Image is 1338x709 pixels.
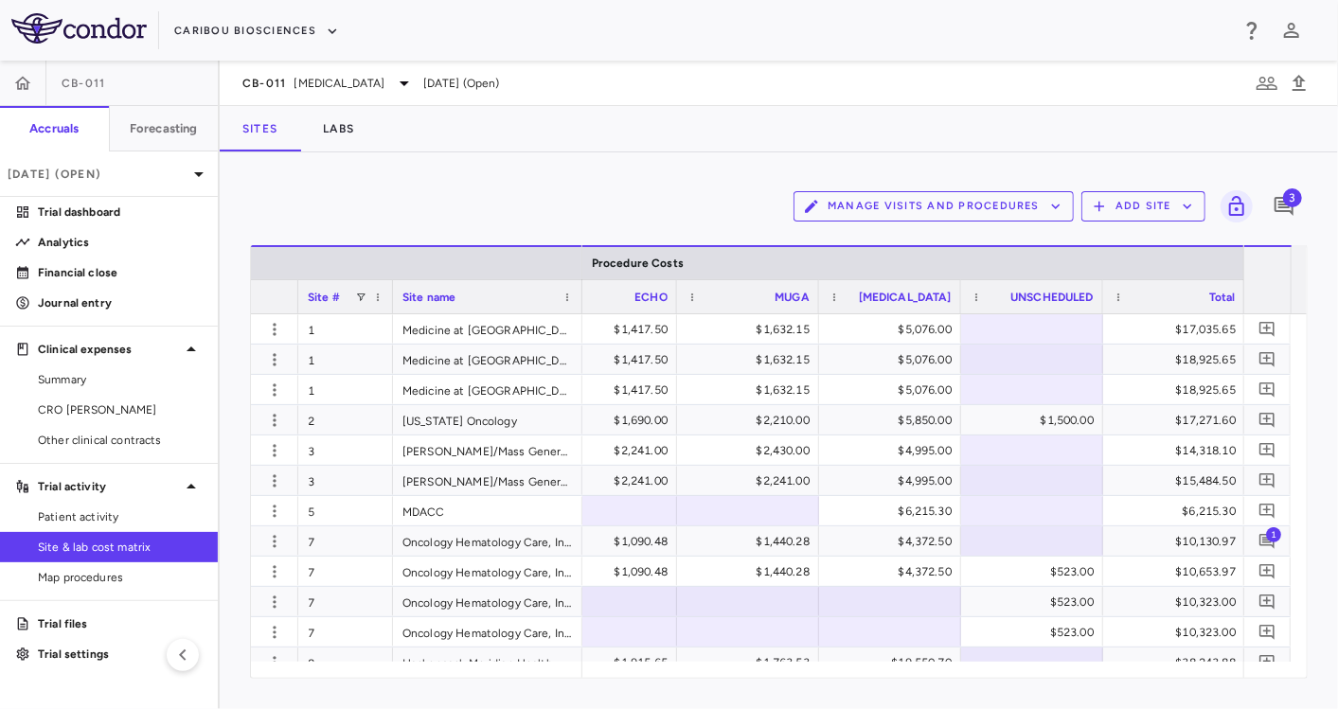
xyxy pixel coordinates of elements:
span: MUGA [775,291,810,304]
svg: Add comment [1258,411,1276,429]
div: $2,241.00 [552,466,668,496]
div: $1,440.28 [694,557,810,587]
div: 3 [298,466,393,495]
div: $1,632.15 [694,314,810,345]
div: 2 [298,405,393,434]
button: Add comment [1255,377,1280,402]
button: Add comment [1255,558,1280,584]
div: $2,210.00 [694,405,810,435]
div: $1,632.15 [694,375,810,405]
div: Medicine at [GEOGRAPHIC_DATA] ([GEOGRAPHIC_DATA]) [393,375,582,404]
div: 5 [298,496,393,525]
div: [PERSON_NAME]/Mass General [PERSON_NAME] [MEDICAL_DATA] Care, Inc [393,435,582,465]
button: Sites [220,106,300,151]
div: $2,241.00 [694,466,810,496]
div: $4,995.00 [836,435,952,466]
div: $18,925.65 [1120,375,1236,405]
div: Hackensack Meridian Health [393,647,582,677]
button: Add comment [1255,498,1280,523]
p: Analytics [38,234,203,251]
div: $1,440.28 [694,526,810,557]
div: $2,241.00 [552,435,668,466]
div: $1,500.00 [978,405,1094,435]
div: 7 [298,557,393,586]
span: Site name [402,291,455,304]
div: $5,076.00 [836,375,952,405]
button: Caribou Biosciences [174,16,339,46]
p: Trial files [38,615,203,632]
div: Oncology Hematology Care, Inc. [393,617,582,647]
button: Add comment [1255,316,1280,342]
button: Add comment [1255,649,1280,675]
span: [DATE] (Open) [423,75,500,92]
span: Total [1209,291,1236,304]
span: Map procedures [38,569,203,586]
div: Oncology Hematology Care, Inc. [393,587,582,616]
div: 1 [298,345,393,374]
div: $17,271.60 [1120,405,1236,435]
p: Clinical expenses [38,341,180,358]
div: $523.00 [978,557,1094,587]
p: Trial activity [38,478,180,495]
img: logo-full-BYUhSk78.svg [11,13,147,44]
div: 1 [298,314,393,344]
svg: Add comment [1258,350,1276,368]
button: Add comment [1255,437,1280,463]
div: Oncology Hematology Care, Inc. [393,526,582,556]
span: [MEDICAL_DATA] [859,291,952,304]
div: $523.00 [978,617,1094,647]
span: UNSCHEDULED [1010,291,1094,304]
div: 8 [298,647,393,677]
div: $1,690.00 [552,405,668,435]
div: $4,372.50 [836,526,952,557]
div: [US_STATE] Oncology [393,405,582,434]
div: $18,925.65 [1120,345,1236,375]
div: $1,417.50 [552,375,668,405]
svg: Add comment [1258,441,1276,459]
h6: Forecasting [130,120,198,137]
svg: Add comment [1258,320,1276,338]
button: Add comment [1255,468,1280,493]
span: Site # [308,291,340,304]
span: CB-011 [62,76,106,91]
h6: Accruals [29,120,79,137]
button: Add comment [1268,190,1300,222]
div: MDACC [393,496,582,525]
svg: Add comment [1258,532,1276,550]
button: Add comment [1255,407,1280,433]
p: Trial settings [38,646,203,663]
div: $5,850.00 [836,405,952,435]
div: $10,653.97 [1120,557,1236,587]
div: 7 [298,587,393,616]
span: Procedure Costs [592,257,684,270]
span: CRO [PERSON_NAME] [38,401,203,418]
p: Financial close [38,264,203,281]
div: $14,318.10 [1120,435,1236,466]
button: Labs [300,106,377,151]
div: $17,035.65 [1120,314,1236,345]
button: Manage Visits and Procedures [794,191,1074,222]
span: Site & lab cost matrix [38,539,203,556]
div: [PERSON_NAME]/Mass General [PERSON_NAME] [MEDICAL_DATA] Care, Inc [393,466,582,495]
span: Summary [38,371,203,388]
svg: Add comment [1258,471,1276,489]
div: $1,417.50 [552,345,668,375]
svg: Add comment [1258,381,1276,399]
div: $523.00 [978,587,1094,617]
div: $1,417.50 [552,314,668,345]
div: $1,090.48 [552,557,668,587]
span: 3 [1283,188,1302,207]
span: Lock grid [1213,190,1253,222]
div: $15,484.50 [1120,466,1236,496]
div: 7 [298,526,393,556]
div: $5,076.00 [836,345,952,375]
svg: Add comment [1273,195,1295,218]
div: Medicine at [GEOGRAPHIC_DATA] ([GEOGRAPHIC_DATA]) [393,314,582,344]
div: $10,323.00 [1120,617,1236,647]
div: 1 [298,375,393,404]
svg: Add comment [1258,593,1276,611]
svg: Add comment [1258,653,1276,671]
span: 1 [1266,526,1281,541]
button: Add comment [1255,619,1280,645]
div: $6,215.30 [836,496,952,526]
